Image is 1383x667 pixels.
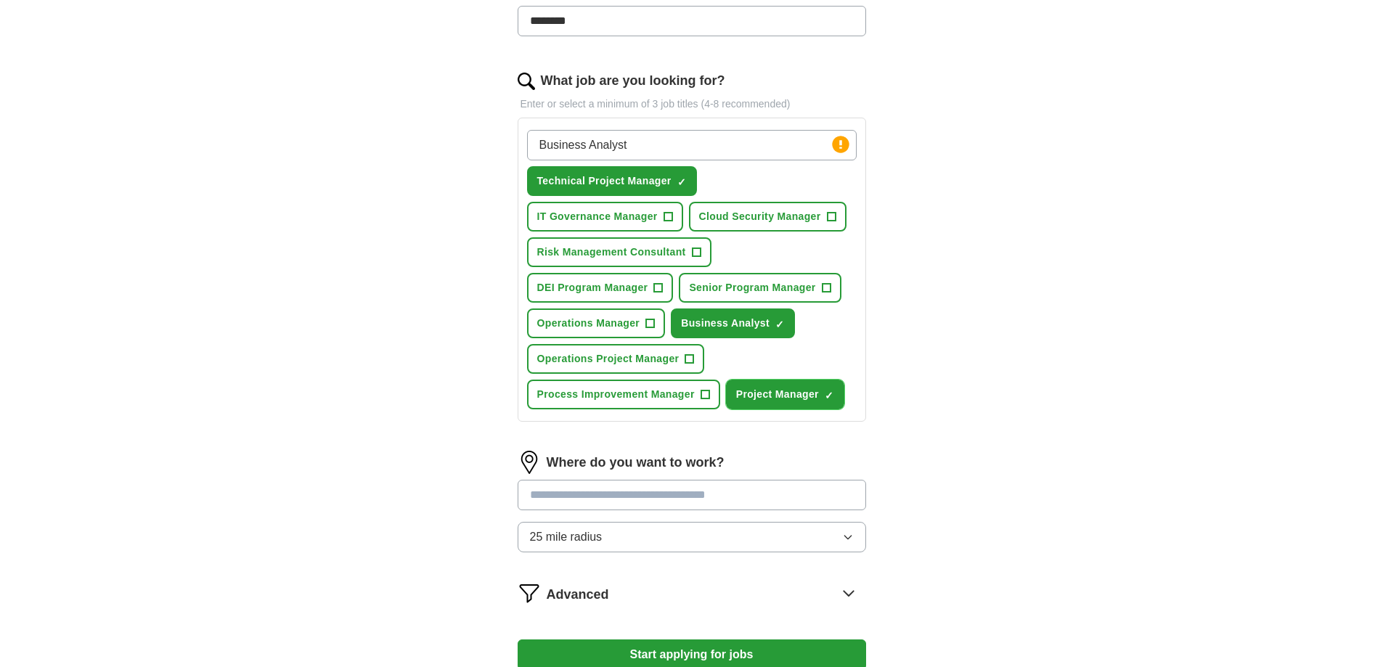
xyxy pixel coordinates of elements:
button: Cloud Security Manager [689,202,846,232]
span: Operations Project Manager [537,351,680,367]
span: Process Improvement Manager [537,387,695,402]
img: search.png [518,73,535,90]
span: Cloud Security Manager [699,209,821,224]
button: Process Improvement Manager [527,380,720,409]
label: Where do you want to work? [547,453,725,472]
p: Enter or select a minimum of 3 job titles (4-8 recommended) [518,97,866,112]
span: Business Analyst [681,316,770,331]
button: IT Governance Manager [527,202,683,232]
label: What job are you looking for? [541,71,725,91]
input: Type a job title and press enter [527,130,857,160]
span: ✓ [825,390,833,401]
span: ✓ [677,176,686,188]
img: location.png [518,451,541,474]
button: Project Manager✓ [726,380,844,409]
span: Risk Management Consultant [537,245,686,260]
span: Senior Program Manager [689,280,815,295]
span: DEI Program Manager [537,280,648,295]
button: Senior Program Manager [679,273,841,303]
button: Risk Management Consultant [527,237,711,267]
button: Operations Project Manager [527,344,705,374]
span: 25 mile radius [530,528,603,546]
span: Project Manager [736,387,819,402]
span: Operations Manager [537,316,640,331]
span: Advanced [547,585,609,605]
span: Technical Project Manager [537,173,672,189]
button: Operations Manager [527,308,666,338]
button: Business Analyst✓ [671,308,795,338]
img: filter [518,581,541,605]
button: Technical Project Manager✓ [527,166,697,196]
span: ✓ [775,319,784,330]
span: IT Governance Manager [537,209,658,224]
button: DEI Program Manager [527,273,674,303]
button: 25 mile radius [518,522,866,552]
